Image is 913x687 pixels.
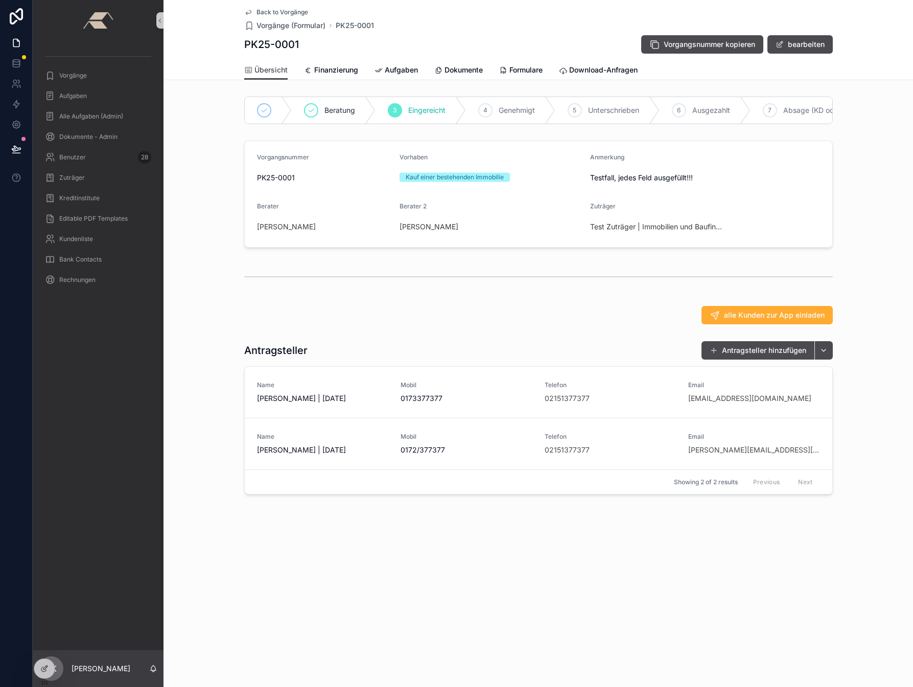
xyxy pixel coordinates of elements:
[244,37,299,52] h1: PK25-0001
[254,65,288,75] span: Übersicht
[768,106,771,114] span: 7
[393,106,396,114] span: 3
[401,393,532,404] span: 0173377377
[400,202,427,210] span: Berater 2
[244,343,308,358] h1: Antragsteller
[39,128,157,146] a: Dokumente - Admin
[257,153,309,161] span: Vorgangsnummer
[767,35,833,54] button: bearbeiten
[688,381,820,389] span: Email
[588,105,639,115] span: Unterschrieben
[401,445,532,455] span: 0172/377377
[688,433,820,441] span: Email
[59,153,86,161] span: Benutzer
[256,8,308,16] span: Back to Vorgänge
[324,105,355,115] span: Beratung
[374,61,418,81] a: Aufgaben
[406,173,504,182] div: Kauf einer bestehenden Immobilie
[304,61,358,81] a: Finanzierung
[385,65,418,75] span: Aufgaben
[59,133,118,141] span: Dokumente - Admin
[400,222,458,232] a: [PERSON_NAME]
[400,153,428,161] span: Vorhaben
[434,61,483,81] a: Dokumente
[59,194,100,202] span: Kreditinstitute
[138,151,151,163] div: 28
[39,87,157,105] a: Aufgaben
[701,341,814,360] button: Antragsteller hinzufügen
[244,61,288,80] a: Übersicht
[590,153,624,161] span: Anmerkung
[692,105,730,115] span: Ausgezahlt
[257,173,392,183] span: PK25-0001
[677,106,681,114] span: 6
[483,106,487,114] span: 4
[72,664,130,674] p: [PERSON_NAME]
[257,202,279,210] span: Berater
[39,250,157,269] a: Bank Contacts
[314,65,358,75] span: Finanzierung
[39,148,157,167] a: Benutzer28
[39,66,157,85] a: Vorgänge
[257,222,316,232] a: [PERSON_NAME]
[245,367,832,418] a: Name[PERSON_NAME] | [DATE]Mobil0173377377Telefon02151377377Email[EMAIL_ADDRESS][DOMAIN_NAME]
[39,189,157,207] a: Kreditinstitute
[39,230,157,248] a: Kundenliste
[590,222,725,232] a: Test Zuträger | Immobilien und Baufinanz-Vermittlung GmbH Pasch und [GEOGRAPHIC_DATA]
[39,209,157,228] a: Editable PDF Templates
[59,112,123,121] span: Alle Aufgaben (Admin)
[244,8,308,16] a: Back to Vorgänge
[509,65,543,75] span: Formulare
[590,173,772,183] span: Testfall, jedes Feld ausgefüllt!!!
[257,445,389,455] span: [PERSON_NAME] | [DATE]
[569,65,638,75] span: Download-Anfragen
[444,65,483,75] span: Dokumente
[256,20,325,31] span: Vorgänge (Formular)
[59,174,85,182] span: Zuträger
[545,393,590,404] a: 02151377377
[83,12,113,29] img: App logo
[39,169,157,187] a: Zuträger
[499,61,543,81] a: Formulare
[257,393,389,404] span: [PERSON_NAME] | [DATE]
[33,41,163,302] div: scrollable content
[401,433,532,441] span: Mobil
[59,276,96,284] span: Rechnungen
[39,271,157,289] a: Rechnungen
[664,39,755,50] span: Vorgangsnummer kopieren
[257,433,389,441] span: Name
[674,478,738,486] span: Showing 2 of 2 results
[59,92,87,100] span: Aufgaben
[59,72,87,80] span: Vorgänge
[59,235,93,243] span: Kundenliste
[545,445,590,455] a: 02151377377
[559,61,638,81] a: Download-Anfragen
[336,20,374,31] a: PK25-0001
[701,306,833,324] button: alle Kunden zur App einladen
[545,381,676,389] span: Telefon
[401,381,532,389] span: Mobil
[688,445,820,455] a: [PERSON_NAME][EMAIL_ADDRESS][DOMAIN_NAME]
[724,310,825,320] span: alle Kunden zur App einladen
[39,107,157,126] a: Alle Aufgaben (Admin)
[573,106,576,114] span: 5
[59,255,102,264] span: Bank Contacts
[688,393,811,404] a: [EMAIL_ADDRESS][DOMAIN_NAME]
[499,105,535,115] span: Genehmigt
[245,418,832,469] a: Name[PERSON_NAME] | [DATE]Mobil0172/377377Telefon02151377377Email[PERSON_NAME][EMAIL_ADDRESS][DOM...
[783,105,862,115] span: Absage (KD oder Bank)
[545,433,676,441] span: Telefon
[257,381,389,389] span: Name
[408,105,446,115] span: Eingereicht
[59,215,128,223] span: Editable PDF Templates
[244,20,325,31] a: Vorgänge (Formular)
[590,202,616,210] span: Zuträger
[641,35,763,54] button: Vorgangsnummer kopieren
